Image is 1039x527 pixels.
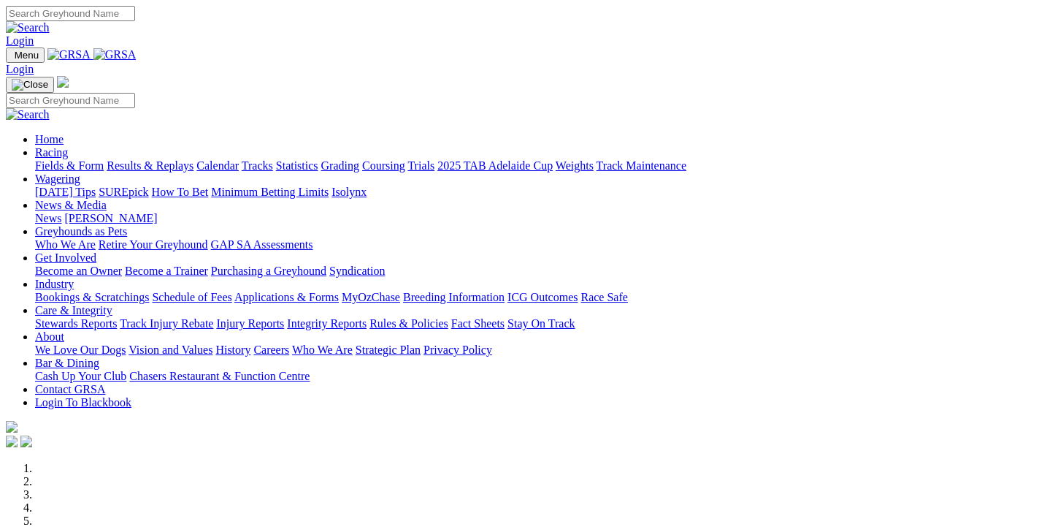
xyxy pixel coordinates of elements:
input: Search [6,93,135,108]
a: Minimum Betting Limits [211,186,329,198]
a: News & Media [35,199,107,211]
a: Bookings & Scratchings [35,291,149,303]
a: How To Bet [152,186,209,198]
a: Breeding Information [403,291,505,303]
a: Privacy Policy [423,344,492,356]
a: Become an Owner [35,265,122,277]
a: 2025 TAB Adelaide Cup [437,159,553,172]
a: [DATE] Tips [35,186,96,198]
a: Vision and Values [129,344,212,356]
a: Get Involved [35,251,96,264]
a: Bar & Dining [35,357,99,369]
a: Login [6,34,34,47]
img: Search [6,21,50,34]
img: twitter.svg [20,436,32,447]
a: Weights [556,159,594,172]
div: Racing [35,159,1033,172]
img: Close [12,79,48,91]
img: Search [6,108,50,121]
a: SUREpick [99,186,148,198]
button: Toggle navigation [6,77,54,93]
a: Schedule of Fees [152,291,231,303]
a: Industry [35,278,74,290]
a: Care & Integrity [35,304,112,316]
a: We Love Our Dogs [35,344,126,356]
div: About [35,344,1033,357]
a: Trials [407,159,434,172]
a: Cash Up Your Club [35,370,126,382]
img: facebook.svg [6,436,18,447]
a: News [35,212,61,224]
a: Grading [321,159,359,172]
input: Search [6,6,135,21]
img: GRSA [93,48,137,61]
div: Greyhounds as Pets [35,238,1033,251]
a: Strategic Plan [356,344,421,356]
a: Statistics [276,159,318,172]
img: logo-grsa-white.png [57,76,69,88]
a: Login To Blackbook [35,396,131,409]
div: Wagering [35,186,1033,199]
a: GAP SA Assessments [211,238,313,251]
a: Stay On Track [507,317,575,330]
a: Tracks [242,159,273,172]
a: Race Safe [580,291,627,303]
img: logo-grsa-white.png [6,421,18,433]
a: Coursing [362,159,405,172]
a: History [215,344,250,356]
a: Applications & Forms [234,291,339,303]
a: Who We Are [292,344,353,356]
a: Wagering [35,172,80,185]
a: Retire Your Greyhound [99,238,208,251]
a: Rules & Policies [369,317,448,330]
div: Get Involved [35,265,1033,278]
a: Careers [253,344,289,356]
a: About [35,330,64,343]
a: Become a Trainer [125,265,208,277]
span: Menu [15,50,39,61]
a: MyOzChase [342,291,400,303]
a: Racing [35,146,68,159]
a: Contact GRSA [35,383,105,395]
a: Track Maintenance [597,159,686,172]
a: Injury Reports [216,317,284,330]
a: Isolynx [331,186,367,198]
a: Stewards Reports [35,317,117,330]
a: Calendar [196,159,239,172]
div: News & Media [35,212,1033,225]
a: Results & Replays [107,159,193,172]
button: Toggle navigation [6,48,45,63]
a: Fields & Form [35,159,104,172]
div: Bar & Dining [35,370,1033,383]
a: Login [6,63,34,75]
a: Track Injury Rebate [120,317,213,330]
a: Fact Sheets [451,317,505,330]
div: Care & Integrity [35,317,1033,330]
a: Greyhounds as Pets [35,225,127,238]
a: [PERSON_NAME] [64,212,157,224]
div: Industry [35,291,1033,304]
a: Chasers Restaurant & Function Centre [129,370,310,382]
img: GRSA [47,48,91,61]
a: ICG Outcomes [507,291,578,303]
a: Who We Are [35,238,96,251]
a: Home [35,133,64,145]
a: Integrity Reports [287,317,367,330]
a: Purchasing a Greyhound [211,265,326,277]
a: Syndication [329,265,385,277]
